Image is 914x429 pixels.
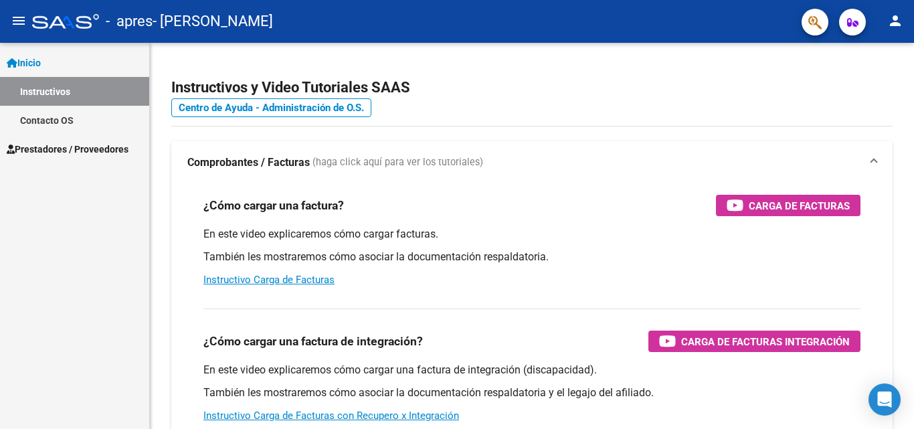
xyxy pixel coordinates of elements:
[681,333,850,350] span: Carga de Facturas Integración
[171,98,371,117] a: Centro de Ayuda - Administración de O.S.
[203,274,335,286] a: Instructivo Carga de Facturas
[203,250,860,264] p: También les mostraremos cómo asociar la documentación respaldatoria.
[716,195,860,216] button: Carga de Facturas
[11,13,27,29] mat-icon: menu
[187,155,310,170] strong: Comprobantes / Facturas
[203,196,344,215] h3: ¿Cómo cargar una factura?
[171,141,893,184] mat-expansion-panel-header: Comprobantes / Facturas (haga click aquí para ver los tutoriales)
[869,383,901,416] div: Open Intercom Messenger
[203,332,423,351] h3: ¿Cómo cargar una factura de integración?
[7,56,41,70] span: Inicio
[203,363,860,377] p: En este video explicaremos cómo cargar una factura de integración (discapacidad).
[203,410,459,422] a: Instructivo Carga de Facturas con Recupero x Integración
[312,155,483,170] span: (haga click aquí para ver los tutoriales)
[203,227,860,242] p: En este video explicaremos cómo cargar facturas.
[7,142,128,157] span: Prestadores / Proveedores
[203,385,860,400] p: También les mostraremos cómo asociar la documentación respaldatoria y el legajo del afiliado.
[749,197,850,214] span: Carga de Facturas
[648,331,860,352] button: Carga de Facturas Integración
[887,13,903,29] mat-icon: person
[171,75,893,100] h2: Instructivos y Video Tutoriales SAAS
[106,7,153,36] span: - apres
[153,7,273,36] span: - [PERSON_NAME]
